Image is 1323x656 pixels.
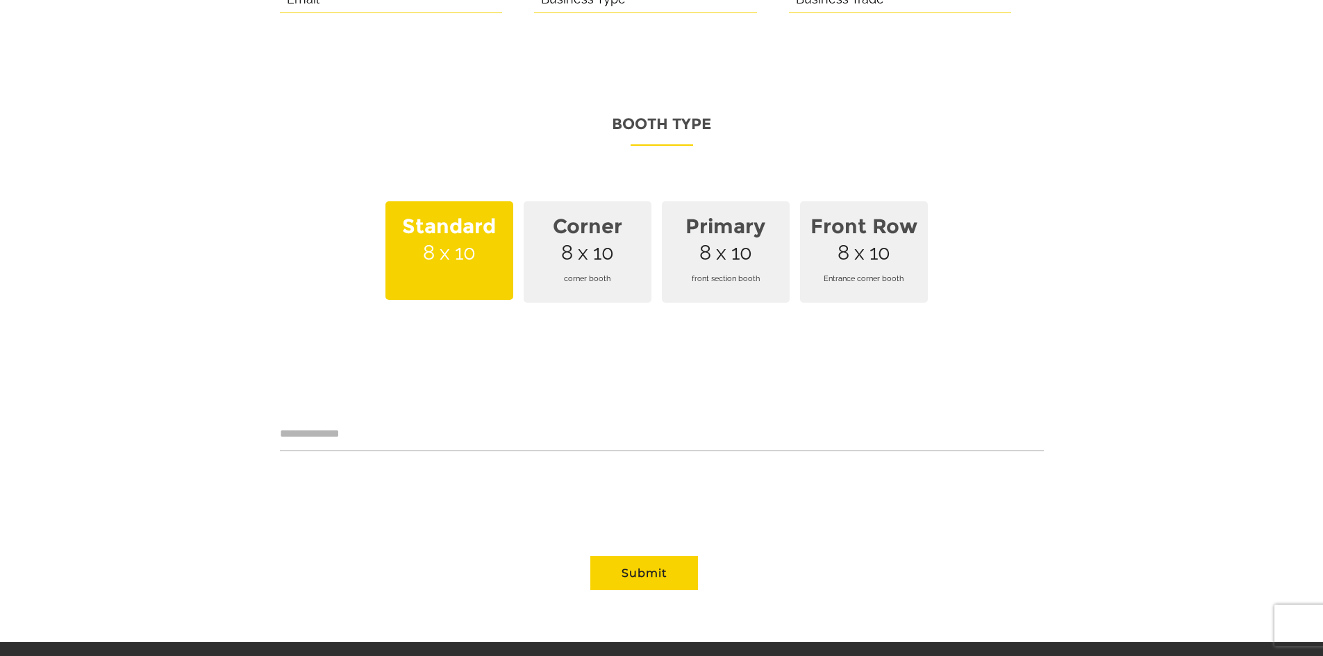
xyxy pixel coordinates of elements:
[670,206,781,246] strong: Primary
[590,556,698,590] button: Submit
[808,206,920,246] strong: Front Row
[800,201,928,303] span: 8 x 10
[280,110,1044,146] p: Booth Type
[662,201,790,303] span: 8 x 10
[532,260,643,298] span: corner booth
[670,260,781,298] span: front section booth
[524,201,651,303] span: 8 x 10
[394,206,505,246] strong: Standard
[808,260,920,298] span: Entrance corner booth
[532,206,643,246] strong: Corner
[385,201,513,300] span: 8 x 10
